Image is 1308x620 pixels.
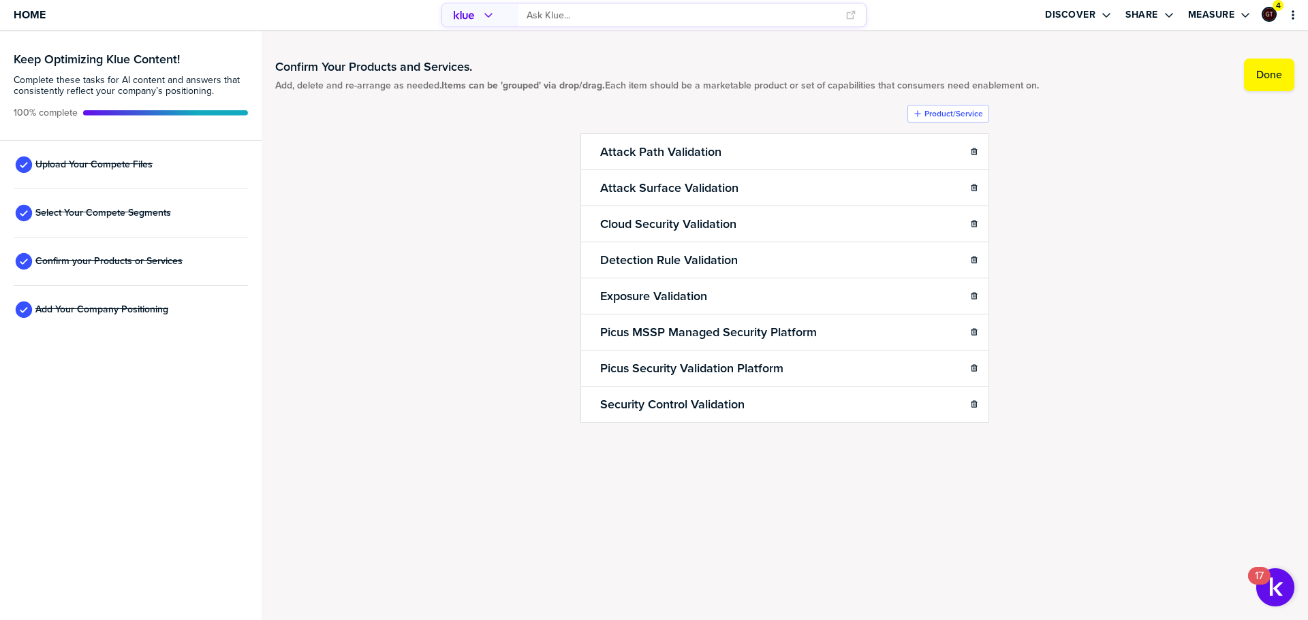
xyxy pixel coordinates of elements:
[1045,9,1095,21] label: Discover
[597,395,747,414] h2: Security Control Validation
[1188,9,1235,21] label: Measure
[580,133,989,170] li: Attack Path Validation
[1263,8,1275,20] img: ee1355cada6433fc92aa15fbfe4afd43-sml.png
[1244,59,1294,91] button: Done
[1256,568,1294,606] button: Open Resource Center, 17 new notifications
[580,278,989,314] li: Exposure Validation
[597,323,820,342] h2: Picus MSSP Managed Security Platform
[14,53,248,65] h3: Keep Optimizing Klue Content!
[441,78,605,93] strong: Items can be 'grouped' via drop/drag.
[597,250,741,270] h2: Detection Rule Validation
[1256,68,1282,82] label: Done
[275,59,1039,75] h1: Confirm Your Products and Services.
[597,178,741,197] h2: Attack Surface Validation
[1276,1,1281,11] span: 4
[14,9,46,20] span: Home
[580,206,989,242] li: Cloud Security Validation
[1262,7,1277,22] div: Graham Tutti
[597,287,710,306] h2: Exposure Validation
[35,304,168,315] span: Add Your Company Positioning
[35,208,171,218] span: Select Your Compete Segments
[14,75,248,97] span: Complete these tasks for AI content and answers that consistently reflect your company’s position...
[527,4,837,27] input: Ask Klue...
[597,214,739,233] h2: Cloud Security Validation
[275,80,1039,91] span: Add, delete and re-arrange as needed. Each item should be a marketable product or set of capabili...
[597,142,724,161] h2: Attack Path Validation
[580,386,989,423] li: Security Control Validation
[1255,576,1264,593] div: 17
[1125,9,1158,21] label: Share
[580,350,989,387] li: Picus Security Validation Platform
[580,314,989,350] li: Picus MSSP Managed Security Platform
[597,359,786,378] h2: Picus Security Validation Platform
[35,159,153,170] span: Upload Your Compete Files
[14,108,78,118] span: Active
[907,105,989,123] button: Product/Service
[580,169,989,206] li: Attack Surface Validation
[35,256,183,267] span: Confirm your Products or Services
[1260,5,1278,23] a: Edit Profile
[580,242,989,278] li: Detection Rule Validation
[924,108,983,119] label: Product/Service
